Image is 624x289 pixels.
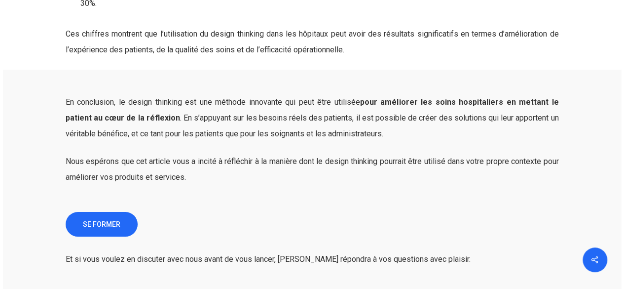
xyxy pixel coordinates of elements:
span: Et si vous voulez en discuter avec nous avant de vous lancer, [PERSON_NAME] répondra à vos questi... [66,254,471,264]
strong: pour améliorer les soins hospitaliers en mettant le patient au cœur de la réflexion [66,97,559,123]
span: SE FORMER [83,219,120,229]
a: SE FORMER [66,212,138,237]
p: Nous espérons que cet article vous a incité à réfléchir à la manière dont le design thinking pour... [66,154,559,185]
p: Ces chiffres montrent que l’utilisation du design thinking dans les hôpitaux peut avoir des résul... [66,26,559,58]
p: En conclusion, le design thinking est une méthode innovante qui peut être utilisée . En s’appuyan... [66,94,559,154]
